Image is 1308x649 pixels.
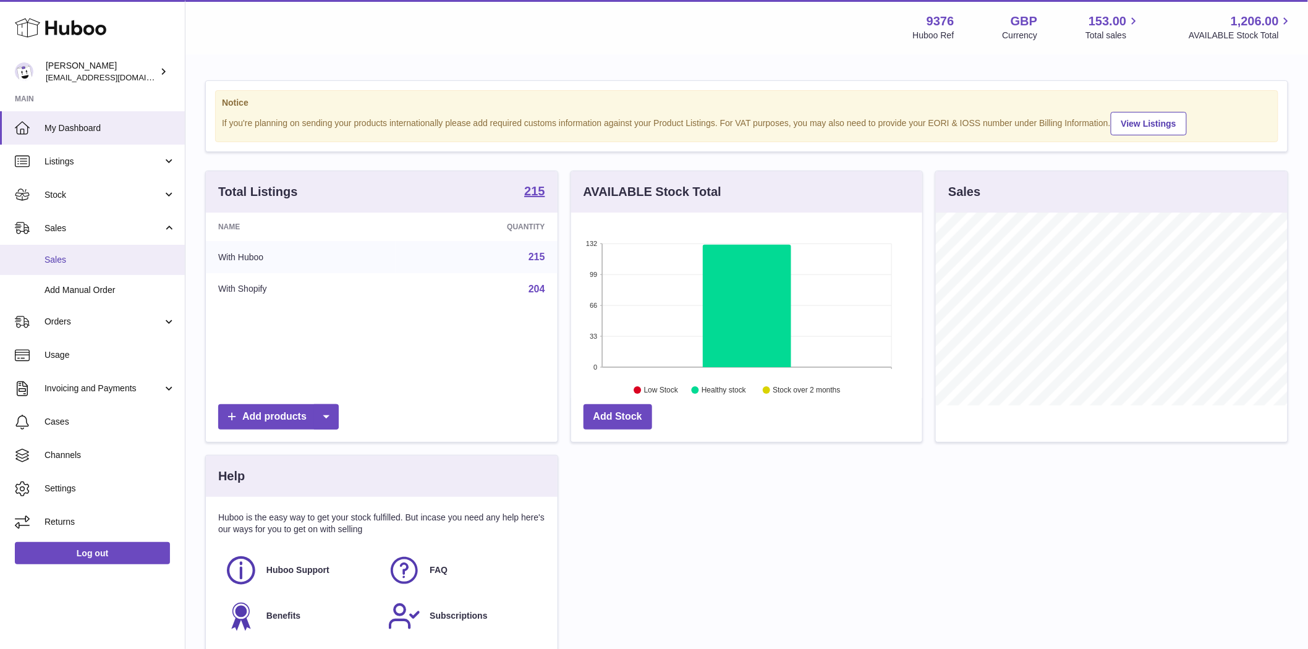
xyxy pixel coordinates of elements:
[45,316,163,328] span: Orders
[45,254,176,266] span: Sales
[45,449,176,461] span: Channels
[222,110,1272,135] div: If you're planning on sending your products internationally please add required customs informati...
[1089,13,1126,30] span: 153.00
[224,600,375,633] a: Benefits
[388,600,538,633] a: Subscriptions
[206,241,396,273] td: With Huboo
[529,252,545,262] a: 215
[529,284,545,294] a: 204
[45,122,176,134] span: My Dashboard
[45,416,176,428] span: Cases
[1189,13,1293,41] a: 1,206.00 AVAILABLE Stock Total
[524,185,545,200] a: 215
[1085,13,1140,41] a: 153.00 Total sales
[266,610,300,622] span: Benefits
[1189,30,1293,41] span: AVAILABLE Stock Total
[266,564,329,576] span: Huboo Support
[584,404,652,430] a: Add Stock
[15,62,33,81] img: internalAdmin-9376@internal.huboo.com
[45,189,163,201] span: Stock
[1231,13,1279,30] span: 1,206.00
[524,185,545,197] strong: 215
[593,363,597,371] text: 0
[430,610,487,622] span: Subscriptions
[222,97,1272,109] strong: Notice
[218,512,545,535] p: Huboo is the easy way to get your stock fulfilled. But incase you need any help here's our ways f...
[948,184,980,200] h3: Sales
[644,386,679,395] text: Low Stock
[430,564,448,576] span: FAQ
[45,516,176,528] span: Returns
[206,213,396,241] th: Name
[590,333,597,340] text: 33
[773,386,840,395] text: Stock over 2 months
[45,349,176,361] span: Usage
[15,542,170,564] a: Log out
[206,273,396,305] td: With Shopify
[1111,112,1187,135] a: View Listings
[46,72,182,82] span: [EMAIL_ADDRESS][DOMAIN_NAME]
[218,468,245,485] h3: Help
[46,60,157,83] div: [PERSON_NAME]
[913,30,954,41] div: Huboo Ref
[45,223,163,234] span: Sales
[1011,13,1037,30] strong: GBP
[702,386,747,395] text: Healthy stock
[218,184,298,200] h3: Total Listings
[45,383,163,394] span: Invoicing and Payments
[584,184,721,200] h3: AVAILABLE Stock Total
[590,302,597,309] text: 66
[396,213,558,241] th: Quantity
[45,284,176,296] span: Add Manual Order
[590,271,597,278] text: 99
[388,554,538,587] a: FAQ
[45,483,176,494] span: Settings
[45,156,163,168] span: Listings
[218,404,339,430] a: Add products
[224,554,375,587] a: Huboo Support
[586,240,597,247] text: 132
[927,13,954,30] strong: 9376
[1085,30,1140,41] span: Total sales
[1003,30,1038,41] div: Currency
